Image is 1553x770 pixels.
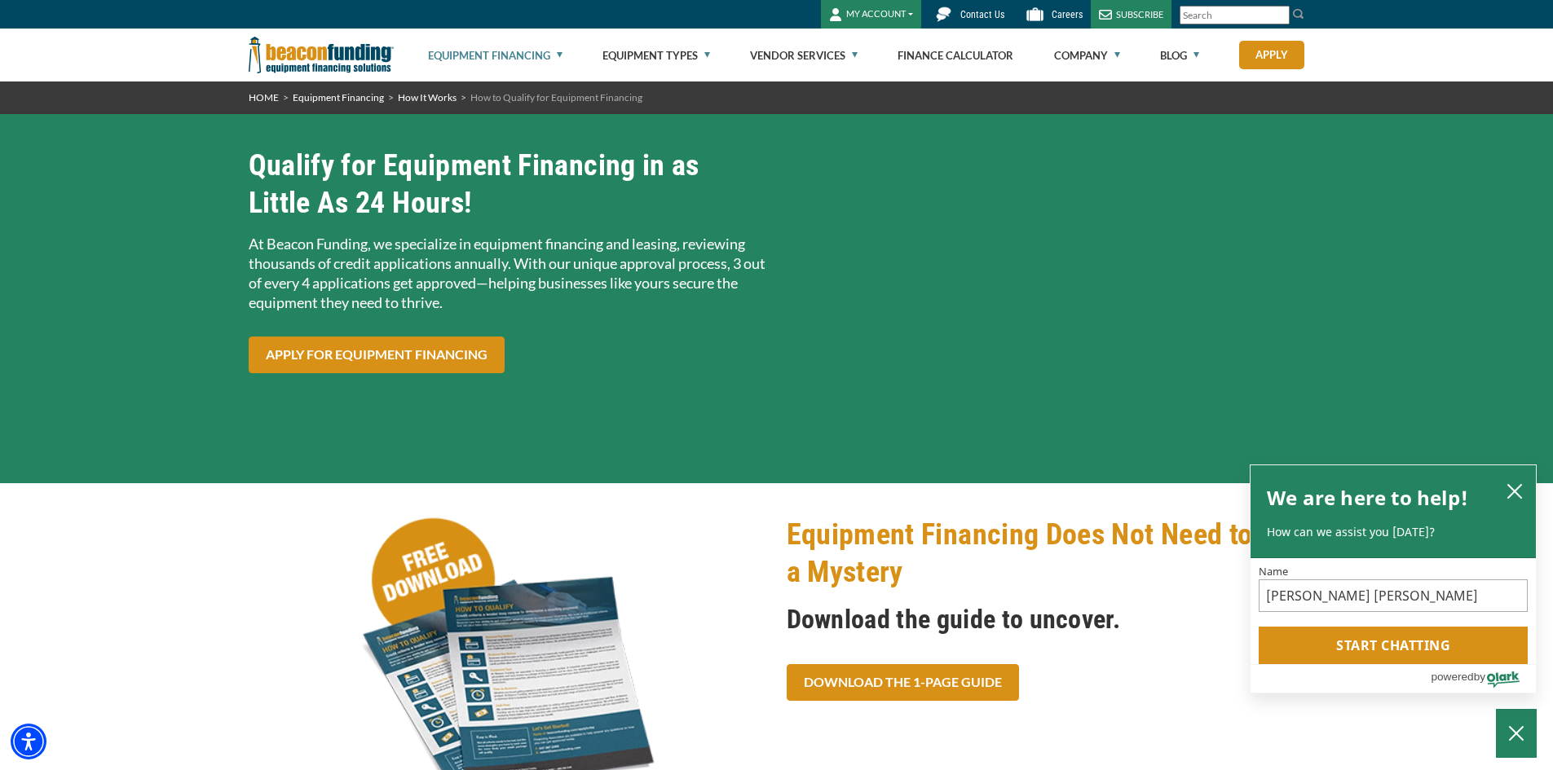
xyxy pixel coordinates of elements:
[1474,667,1485,687] span: by
[1259,565,1528,576] label: Name
[11,724,46,759] div: Accessibility Menu
[1180,6,1290,24] input: Search
[428,29,563,81] a: Equipment Financing
[1259,579,1528,612] input: Name
[398,91,457,103] a: How It Works
[602,29,710,81] a: Equipment Types
[787,603,1305,636] h3: Download the guide to uncover.
[1267,482,1468,514] h2: We are here to help!
[1292,7,1305,20] img: Search
[1273,9,1286,22] a: Clear search text
[787,147,1305,438] iframe: 6 Simple Steps to Equipment Financing with Beacon Funding
[1052,9,1083,20] span: Careers
[249,29,394,81] img: Beacon Funding Corporation logo
[960,9,1004,20] span: Contact Us
[1250,464,1537,694] div: olark chatbox
[1259,627,1528,664] button: Start chatting
[470,91,642,103] span: How to Qualify for Equipment Financing
[1267,524,1520,540] p: How can we assist you [DATE]?
[750,29,858,81] a: Vendor Services
[1496,709,1537,758] button: Close Chatbox
[249,234,767,312] p: At Beacon Funding, we specialize in equipment financing and leasing, reviewing thousands of credi...
[249,337,505,373] a: Apply for Equipment Financing
[1431,667,1473,687] span: powered
[249,653,767,669] a: Equipment Financing Does Not Need to Be a Mystery
[1239,41,1304,69] a: Apply
[249,147,767,222] h2: Qualify for Equipment Financing in as Little As 24 Hours!
[898,29,1013,81] a: Finance Calculator
[249,91,279,103] a: HOME
[787,516,1305,591] h2: Equipment Financing Does Not Need to Be a Mystery
[1431,665,1536,693] a: Powered by Olark
[293,91,384,103] a: Equipment Financing
[787,664,1019,701] a: Download the 1-Page Guide
[1160,29,1199,81] a: Blog
[1054,29,1120,81] a: Company
[1502,479,1528,502] button: close chatbox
